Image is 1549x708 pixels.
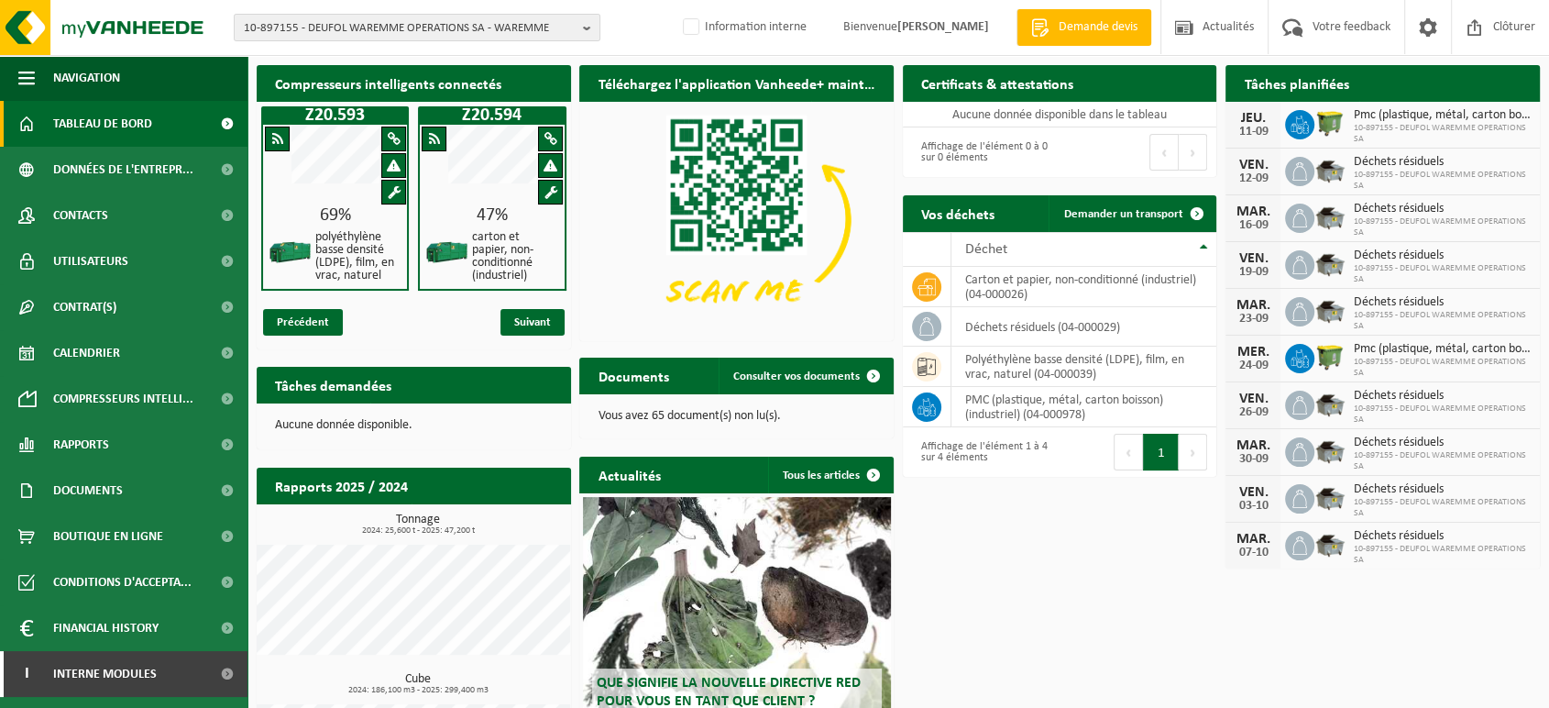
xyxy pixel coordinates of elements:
div: 26-09 [1235,406,1271,419]
span: Calendrier [53,330,120,376]
span: Rapports [53,422,109,468]
div: MAR. [1235,298,1271,313]
span: 10-897155 - DEUFOL WAREMME OPERATIONS SA [1353,170,1531,192]
h2: Rapports 2025 / 2024 [257,468,426,503]
span: 10-897155 - DEUFOL WAREMME OPERATIONS SA [1353,450,1531,472]
h4: carton et papier, non-conditionné (industriel) [472,231,557,282]
div: 11-09 [1235,126,1271,138]
h2: Tâches demandées [257,367,410,403]
span: 10-897155 - DEUFOL WAREMME OPERATIONS SA [1353,404,1531,426]
img: Download de VHEPlus App [579,102,894,337]
button: Next [1179,134,1207,171]
a: Consulter vos documents [719,358,892,394]
img: WB-5000-GAL-GY-01 [1314,481,1346,513]
td: polyéthylène basse densité (LDPE), film, en vrac, naturel (04-000039) [951,347,1217,387]
h2: Vos déchets [903,195,1013,231]
span: Déchets résiduels [1353,202,1531,216]
a: Consulter les rapports [412,503,569,540]
div: VEN. [1235,392,1271,406]
span: 10-897155 - DEUFOL WAREMME OPERATIONS SA [1353,123,1531,145]
h1: Z20.594 [423,106,561,125]
span: Contrat(s) [53,284,116,330]
span: 2024: 186,100 m3 - 2025: 299,400 m3 [266,686,571,695]
span: Demande devis [1054,18,1142,37]
img: HK-XZ-20-GN-00 [268,229,313,275]
span: Déchet [965,242,1007,257]
span: Navigation [53,55,120,101]
div: MAR. [1235,532,1271,547]
h2: Documents [579,358,687,393]
span: 10-897155 - DEUFOL WAREMME OPERATIONS SA [1353,497,1531,519]
span: Pmc (plastique, métal, carton boisson) (industriel) [1353,108,1531,123]
span: Déchets résiduels [1353,529,1531,544]
div: 69% [263,206,407,225]
h3: Cube [266,673,571,695]
div: 16-09 [1235,219,1271,232]
img: WB-5000-GAL-GY-01 [1314,248,1346,279]
img: WB-5000-GAL-GY-01 [1314,201,1346,232]
span: Utilisateurs [53,238,128,284]
img: WB-5000-GAL-GY-01 [1314,294,1346,326]
button: Previous [1149,134,1179,171]
img: WB-5000-GAL-GY-01 [1314,154,1346,185]
span: Pmc (plastique, métal, carton boisson) (industriel) [1353,342,1531,357]
button: Next [1179,434,1207,470]
span: Tableau de bord [53,101,152,147]
span: Déchets résiduels [1353,482,1531,497]
span: Boutique en ligne [53,514,163,559]
a: Tous les articles [768,457,892,493]
div: VEN. [1235,251,1271,266]
span: 10-897155 - DEUFOL WAREMME OPERATIONS SA [1353,263,1531,285]
span: Déchets résiduels [1353,249,1531,263]
div: 47% [420,206,564,225]
div: 03-10 [1235,500,1271,513]
span: Que signifie la nouvelle directive RED pour vous en tant que client ? [597,676,861,708]
a: Demander un transport [1049,195,1214,232]
p: Aucune donnée disponible. [275,419,553,432]
span: 10-897155 - DEUFOL WAREMME OPERATIONS SA [1353,310,1531,332]
span: Financial History [53,605,159,651]
h4: polyéthylène basse densité (LDPE), film, en vrac, naturel [315,231,401,282]
img: WB-5000-GAL-GY-01 [1314,435,1346,466]
a: Demande devis [1016,9,1151,46]
div: VEN. [1235,158,1271,172]
strong: [PERSON_NAME] [897,20,989,34]
span: Conditions d'accepta... [53,559,192,605]
h2: Téléchargez l'application Vanheede+ maintenant! [579,65,894,101]
span: 10-897155 - DEUFOL WAREMME OPERATIONS SA [1353,544,1531,566]
span: Documents [53,468,123,514]
td: carton et papier, non-conditionné (industriel) (04-000026) [951,267,1217,307]
p: Vous avez 65 document(s) non lu(s). [598,410,875,423]
div: 19-09 [1235,266,1271,279]
span: Interne modules [53,651,157,697]
span: 10-897155 - DEUFOL WAREMME OPERATIONS SA [1353,357,1531,379]
h2: Certificats & attestations [903,65,1092,101]
div: MER. [1235,345,1271,360]
span: 2024: 25,600 t - 2025: 47,200 t [266,526,571,536]
span: Consulter vos documents [733,371,860,382]
button: 1 [1143,434,1179,470]
div: 12-09 [1235,172,1271,185]
div: 24-09 [1235,360,1271,372]
div: Affichage de l'élément 1 à 4 sur 4 éléments [912,432,1050,472]
img: HK-XZ-20-GN-00 [424,229,470,275]
span: Données de l'entrepr... [53,147,193,193]
div: 30-09 [1235,453,1271,466]
span: 10-897155 - DEUFOL WAREMME OPERATIONS SA [1353,216,1531,238]
span: Demander un transport [1063,208,1182,220]
span: Suivant [500,309,565,336]
img: WB-5000-GAL-GY-01 [1314,528,1346,559]
label: Information interne [679,14,807,41]
span: Déchets résiduels [1353,295,1531,310]
span: Contacts [53,193,108,238]
span: Déchets résiduels [1353,436,1531,450]
h2: Compresseurs intelligents connectés [257,65,571,101]
span: Déchets résiduels [1353,389,1531,404]
img: WB-5000-GAL-GY-01 [1314,388,1346,419]
img: WB-1100-HPE-GN-50 [1314,107,1346,138]
div: Affichage de l'élément 0 à 0 sur 0 éléments [912,132,1050,172]
span: Précédent [263,309,343,336]
h1: Z20.593 [266,106,404,125]
td: PMC (plastique, métal, carton boisson) (industriel) (04-000978) [951,387,1217,427]
div: JEU. [1235,111,1271,126]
